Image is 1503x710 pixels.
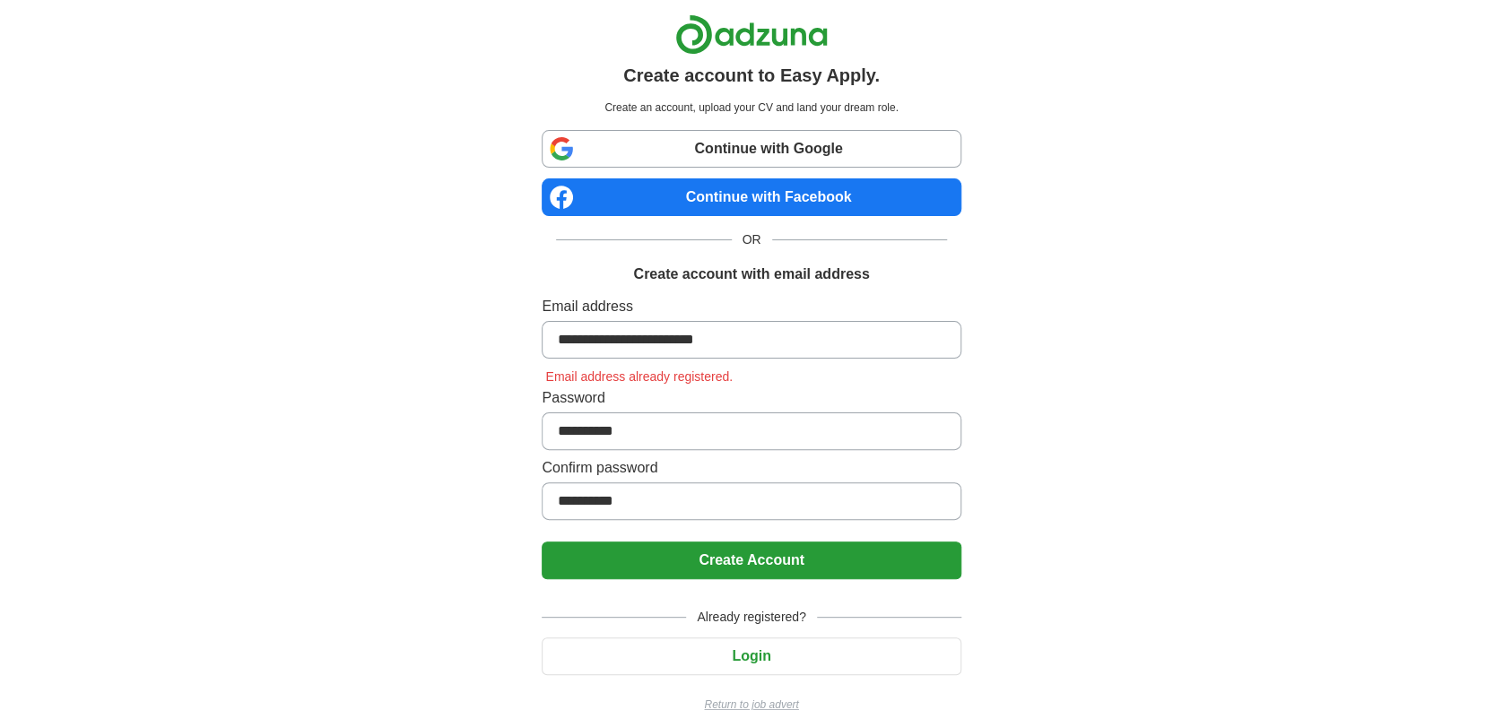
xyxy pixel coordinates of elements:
[686,608,816,627] span: Already registered?
[542,387,960,409] label: Password
[542,178,960,216] a: Continue with Facebook
[542,457,960,479] label: Confirm password
[542,648,960,663] a: Login
[542,637,960,675] button: Login
[542,296,960,317] label: Email address
[675,14,828,55] img: Adzuna logo
[542,130,960,168] a: Continue with Google
[545,100,957,116] p: Create an account, upload your CV and land your dream role.
[623,62,880,89] h1: Create account to Easy Apply.
[732,230,772,249] span: OR
[633,264,869,285] h1: Create account with email address
[542,369,736,384] span: Email address already registered.
[542,541,960,579] button: Create Account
